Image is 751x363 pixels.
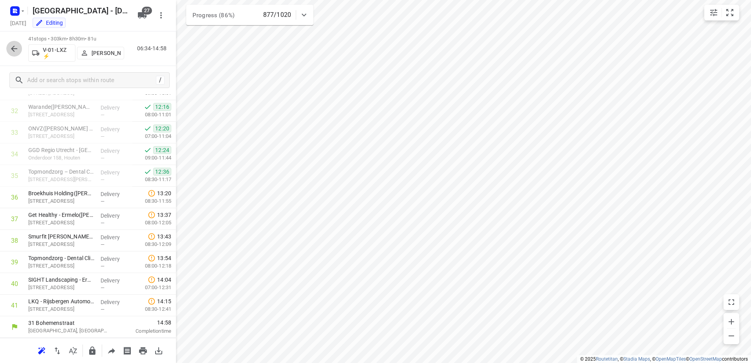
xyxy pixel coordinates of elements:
p: Delivery [101,298,130,306]
p: Topmondzorg - Dental Clinics Ermelo(Célia Hubert) [28,254,94,262]
div: / [156,76,165,84]
p: V-01-LXZ ⚡ [43,47,72,59]
p: Delivery [101,277,130,284]
div: 37 [11,215,18,223]
div: 32 [11,107,18,115]
span: 13:20 [157,189,171,197]
span: 12:16 [153,103,171,111]
span: Reoptimize route [34,346,49,354]
p: 08:00-11:01 [132,111,171,119]
p: 08:00-12:05 [132,219,171,227]
button: [PERSON_NAME] [77,47,124,59]
span: 13:54 [157,254,171,262]
span: Download route [151,346,167,354]
p: Vanenburgerallee 3, Putten [28,197,94,205]
p: Onderdoor 158, Houten [28,154,94,162]
svg: Late [148,233,156,240]
p: [STREET_ADDRESS] [28,111,94,119]
span: 14:58 [119,319,171,326]
span: — [101,285,104,291]
li: © 2025 , © , © © contributors [580,356,748,362]
span: — [101,112,104,118]
div: 35 [11,172,18,180]
h5: [DATE] [7,18,29,27]
p: 41 stops • 303km • 8h30m • 81u [28,35,124,43]
span: 14:04 [157,276,171,284]
span: 13:43 [157,233,171,240]
span: — [101,134,104,139]
span: — [101,220,104,226]
p: Delivery [101,255,130,263]
svg: Done [144,168,152,176]
p: 06:34-14:58 [137,44,170,53]
a: OpenMapTiles [656,356,686,362]
div: 39 [11,258,18,266]
a: Stadia Maps [623,356,650,362]
svg: Late [148,297,156,305]
p: 09:00-11:44 [132,154,171,162]
svg: Late [148,276,156,284]
p: GGD Regio Utrecht - Houten(Facilitair ) [28,146,94,154]
p: Smurfit Kappa Hexacomb(Patricia Simon) [28,233,94,240]
span: 12:20 [153,125,171,132]
span: Progress (86%) [192,12,234,19]
div: 38 [11,237,18,244]
span: — [101,306,104,312]
button: Fit zoom [722,5,738,20]
span: — [101,242,104,247]
span: Print shipping labels [119,346,135,354]
p: 08:00-12:18 [132,262,171,270]
svg: Late [148,189,156,197]
svg: Done [144,146,152,154]
h5: [GEOGRAPHIC_DATA] - [DATE] [29,4,131,17]
p: Delivery [101,212,130,220]
span: 14:15 [157,297,171,305]
input: Add or search stops within route [27,74,156,86]
svg: Done [144,125,152,132]
svg: Late [148,254,156,262]
span: — [101,198,104,204]
a: Routetitan [596,356,618,362]
div: 41 [11,302,18,309]
div: 33 [11,129,18,136]
button: 27 [134,7,150,23]
span: 12:24 [153,146,171,154]
span: Sort by time window [65,346,81,354]
div: small contained button group [704,5,739,20]
span: Share route [104,346,119,354]
p: [STREET_ADDRESS] [28,240,94,248]
p: [STREET_ADDRESS][PERSON_NAME] [28,176,94,183]
div: You are currently in edit mode. [35,19,63,27]
p: 31 Bohemenstraat [28,319,110,327]
svg: Late [148,211,156,219]
p: [STREET_ADDRESS] [28,132,94,140]
p: LKQ - Rijsbergen Automotive B.V. - Harderwijk(Danny van Harten) [28,297,94,305]
p: Broekhuis Holding(Nicole de Bruijn) [28,189,94,197]
p: 08:30-11:17 [132,176,171,183]
p: 08:30-11:55 [132,197,171,205]
p: 07:00-11:04 [132,132,171,140]
p: Warande(Wouter van Brenk) [28,103,94,111]
div: 36 [11,194,18,201]
p: Get Healthy - Ermelo(Youri van de Hoef) [28,211,94,219]
button: V-01-LXZ ⚡ [28,44,75,62]
p: Delivery [101,190,130,198]
p: Completion time [119,327,171,335]
span: Reverse route [49,346,65,354]
p: SIGHT Landscaping - Ermelo(Patrick Bos) [28,276,94,284]
span: Print route [135,346,151,354]
span: 13:37 [157,211,171,219]
p: Buitenbrinkweg 41, Ermelo [28,284,94,291]
p: 07:00-12:31 [132,284,171,291]
span: 27 [142,7,152,15]
p: Topmondzorg – Dental Clinics Houten(Tara van Pelt) [28,168,94,176]
p: Delivery [101,147,130,155]
span: 12:36 [153,168,171,176]
p: [PERSON_NAME] [92,50,121,56]
p: 08:30-12:09 [132,240,171,248]
p: Zuiderbreedte 16, Harderwijk [28,305,94,313]
svg: Done [144,103,152,111]
p: Pretoriusstraat 60, Ermelo [28,219,94,227]
a: OpenStreetMap [689,356,722,362]
p: Delivery [101,233,130,241]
